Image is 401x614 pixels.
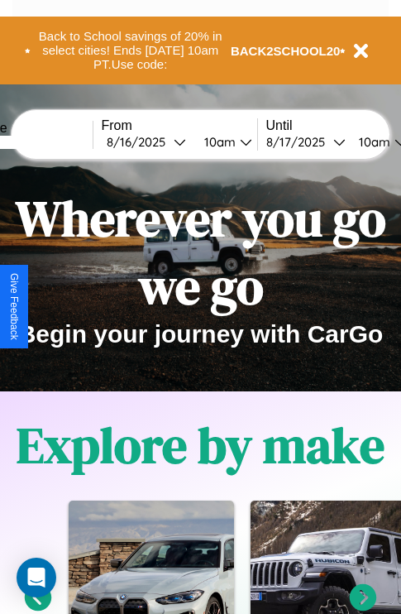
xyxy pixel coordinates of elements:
[191,133,257,151] button: 10am
[17,558,56,597] div: Open Intercom Messenger
[8,273,20,340] div: Give Feedback
[102,133,191,151] button: 8/16/2025
[102,118,257,133] label: From
[266,134,333,150] div: 8 / 17 / 2025
[231,44,341,58] b: BACK2SCHOOL20
[351,134,394,150] div: 10am
[196,134,240,150] div: 10am
[17,411,384,479] h1: Explore by make
[31,25,231,76] button: Back to School savings of 20% in select cities! Ends [DATE] 10am PT.Use code:
[107,134,174,150] div: 8 / 16 / 2025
